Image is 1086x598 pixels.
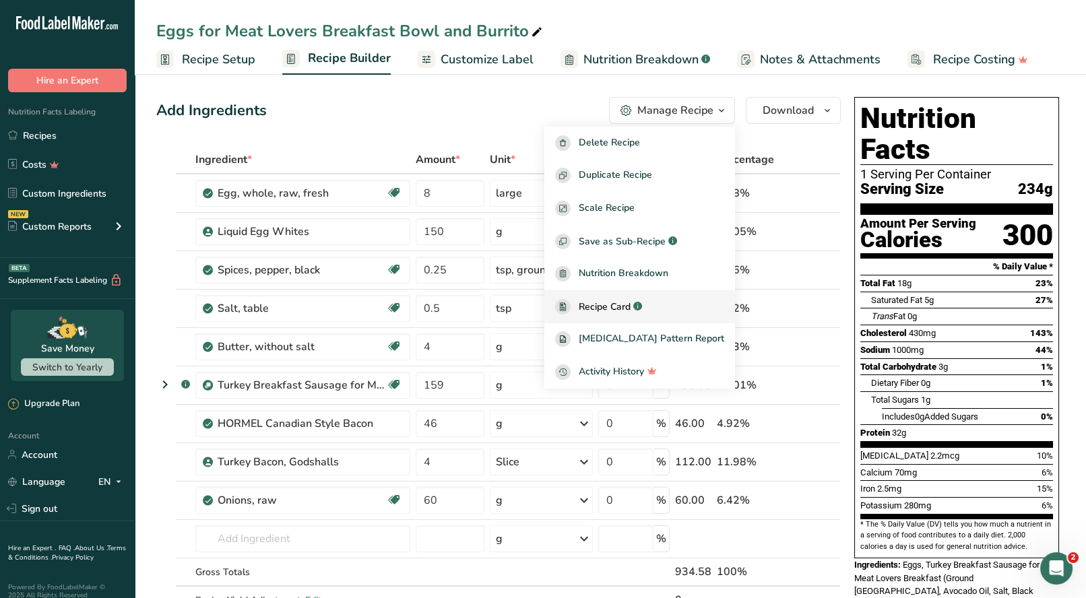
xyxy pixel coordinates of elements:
[717,564,777,580] div: 100%
[496,377,503,393] div: g
[895,467,917,477] span: 70mg
[933,51,1015,69] span: Recipe Costing
[860,328,907,338] span: Cholesterol
[1037,451,1053,461] span: 10%
[763,102,814,119] span: Download
[717,454,777,470] div: 11.98%
[195,565,410,579] div: Gross Totals
[8,470,65,494] a: Language
[8,397,79,411] div: Upgrade Plan
[860,345,890,355] span: Sodium
[1035,295,1053,305] span: 27%
[871,295,922,305] span: Saturated Fat
[418,44,534,75] a: Customize Label
[496,454,519,470] div: Slice
[8,220,92,234] div: Custom Reports
[8,543,56,553] a: Hire an Expert .
[218,185,386,201] div: Egg, whole, raw, fresh
[544,192,735,225] button: Scale Recipe
[717,377,777,393] div: 17.01%
[490,152,515,168] span: Unit
[1035,278,1053,288] span: 23%
[860,467,893,477] span: Calcium
[1041,411,1053,422] span: 0%
[544,160,735,193] button: Duplicate Recipe
[41,341,94,356] div: Save Money
[156,44,255,75] a: Recipe Setup
[496,531,503,547] div: g
[921,395,930,405] span: 1g
[1040,552,1073,585] iframe: Intercom live chat
[579,266,668,281] span: Nutrition Breakdown
[52,553,94,562] a: Privacy Policy
[1041,362,1053,372] span: 1%
[904,500,931,510] span: 280mg
[98,473,127,490] div: EN
[860,218,976,230] div: Amount Per Serving
[930,451,959,461] span: 2.2mcg
[871,311,893,321] i: Trans
[156,100,267,122] div: Add Ingredients
[496,262,552,278] div: tsp, ground
[579,168,652,183] span: Duplicate Recipe
[75,543,107,553] a: About Us .
[1002,218,1053,253] div: 300
[938,362,948,372] span: 3g
[579,364,644,380] span: Activity History
[860,230,976,250] div: Calories
[717,339,777,355] div: 0.43%
[1041,378,1053,388] span: 1%
[1042,500,1053,510] span: 6%
[892,345,924,355] span: 1000mg
[218,224,386,240] div: Liquid Egg Whites
[860,484,875,494] span: Iron
[737,44,881,75] a: Notes & Attachments
[1035,345,1053,355] span: 44%
[860,362,936,372] span: Total Carbohydrate
[924,295,934,305] span: 5g
[760,51,881,69] span: Notes & Attachments
[218,377,386,393] div: Turkey Breakfast Sausage for Meat Lovers Breakfast
[156,19,545,43] div: Eggs for Meat Lovers Breakfast Bowl and Burrito
[717,262,777,278] div: 0.06%
[892,428,906,438] span: 32g
[203,380,213,391] img: Sub Recipe
[218,339,386,355] div: Butter, without salt
[860,103,1053,165] h1: Nutrition Facts
[579,135,640,151] span: Delete Recipe
[218,416,386,432] div: HORMEL Canadian Style Bacon
[717,224,777,240] div: 16.05%
[871,378,919,388] span: Dietary Fiber
[860,519,1053,552] section: * The % Daily Value (DV) tells you how much a nutrient in a serving of food contributes to a dail...
[8,543,126,562] a: Terms & Conditions .
[496,339,503,355] div: g
[609,97,735,124] button: Manage Recipe
[579,300,631,314] span: Recipe Card
[871,311,905,321] span: Fat
[871,395,919,405] span: Total Sugars
[1042,467,1053,477] span: 6%
[416,152,460,168] span: Amount
[746,97,841,124] button: Download
[218,300,386,317] div: Salt, table
[182,51,255,69] span: Recipe Setup
[8,69,127,92] button: Hire an Expert
[544,257,735,290] a: Nutrition Breakdown
[860,278,895,288] span: Total Fat
[496,185,522,201] div: large
[907,44,1028,75] a: Recipe Costing
[860,259,1053,275] section: % Daily Value *
[717,300,777,317] div: 0.32%
[218,262,386,278] div: Spices, pepper, black
[544,290,735,323] a: Recipe Card
[921,378,930,388] span: 0g
[59,543,75,553] a: FAQ .
[561,44,710,75] a: Nutrition Breakdown
[717,152,774,168] span: Percentage
[675,416,711,432] div: 46.00
[675,564,711,580] div: 934.58
[544,323,735,356] a: [MEDICAL_DATA] Pattern Report
[717,416,777,432] div: 4.92%
[882,411,978,422] span: Includes Added Sugars
[583,51,699,69] span: Nutrition Breakdown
